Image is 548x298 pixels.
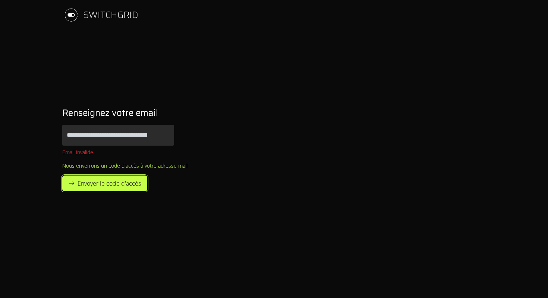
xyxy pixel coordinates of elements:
button: Envoyer le code d'accès [62,176,147,191]
div: Nous enverrons un code d'accès à votre adresse mail [62,162,188,170]
p: Email invalide [62,149,188,156]
span: Envoyer le code d'accès [78,179,141,188]
h1: Renseignez votre email [62,107,188,119]
div: SWITCHGRID [83,9,138,21]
